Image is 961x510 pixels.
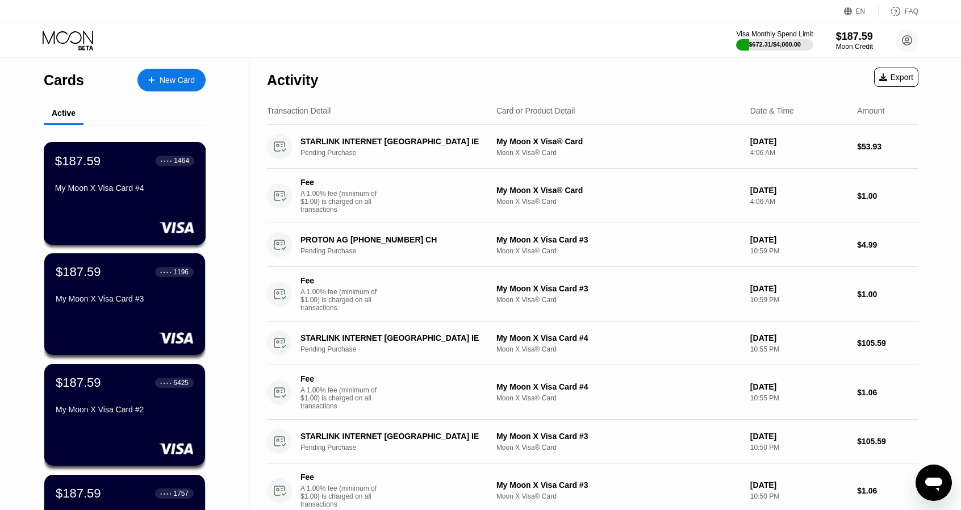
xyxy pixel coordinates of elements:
div: Moon X Visa® Card [496,345,741,353]
div: 10:50 PM [750,444,848,452]
div: [DATE] [750,333,848,342]
div: Activity [267,72,318,89]
div: ● ● ● ● [160,270,172,274]
div: Visa Monthly Spend Limit$672.31/$4,000.00 [736,30,813,51]
div: FAQ [879,6,918,17]
div: PROTON AG [PHONE_NUMBER] CHPending PurchaseMy Moon X Visa Card #3Moon X Visa® Card[DATE]10:59 PM$... [267,223,918,267]
div: FeeA 1.00% fee (minimum of $1.00) is charged on all transactionsMy Moon X Visa Card #3Moon X Visa... [267,267,918,321]
div: STARLINK INTERNET [GEOGRAPHIC_DATA] IEPending PurchaseMy Moon X Visa Card #4Moon X Visa® Card[DAT... [267,321,918,365]
div: $1.00 [857,290,918,299]
div: $187.59● ● ● ●6425My Moon X Visa Card #2 [44,364,205,466]
div: $4.99 [857,240,918,249]
div: Visa Monthly Spend Limit [736,30,813,38]
div: [DATE] [750,235,848,244]
div: $187.59Moon Credit [836,31,873,51]
div: Moon X Visa® Card [496,198,741,206]
div: Export [874,68,918,87]
div: $672.31 / $4,000.00 [749,41,801,48]
div: New Card [160,76,195,85]
div: $105.59 [857,338,918,348]
div: My Moon X Visa Card #2 [56,405,194,414]
div: Pending Purchase [300,444,499,452]
div: $187.59● ● ● ●1464My Moon X Visa Card #4 [44,143,205,244]
div: Active [52,108,76,118]
div: Moon X Visa® Card [496,492,741,500]
div: ● ● ● ● [161,159,172,162]
div: My Moon X Visa Card #3 [496,284,741,293]
div: EN [856,7,866,15]
div: Card or Product Detail [496,106,575,115]
div: [DATE] [750,186,848,195]
div: [DATE] [750,137,848,146]
div: My Moon X Visa® Card [496,186,741,195]
div: [DATE] [750,480,848,490]
div: STARLINK INTERNET [GEOGRAPHIC_DATA] IEPending PurchaseMy Moon X Visa® CardMoon X Visa® Card[DATE]... [267,125,918,169]
div: FeeA 1.00% fee (minimum of $1.00) is charged on all transactionsMy Moon X Visa® CardMoon X Visa® ... [267,169,918,223]
div: Date & Time [750,106,794,115]
div: $187.59 [56,375,101,390]
div: 4:06 AM [750,149,848,157]
div: Fee [300,473,380,482]
div: [DATE] [750,382,848,391]
div: A 1.00% fee (minimum of $1.00) is charged on all transactions [300,288,386,312]
div: $187.59 [55,153,101,168]
div: $187.59 [56,486,101,501]
div: ● ● ● ● [160,381,172,384]
div: Transaction Detail [267,106,331,115]
div: Moon X Visa® Card [496,149,741,157]
div: A 1.00% fee (minimum of $1.00) is charged on all transactions [300,190,386,214]
div: STARLINK INTERNET [GEOGRAPHIC_DATA] IEPending PurchaseMy Moon X Visa Card #3Moon X Visa® Card[DAT... [267,420,918,463]
div: Fee [300,374,380,383]
div: My Moon X Visa Card #4 [496,382,741,391]
div: EN [844,6,879,17]
div: [DATE] [750,284,848,293]
div: 10:59 PM [750,247,848,255]
div: $187.59● ● ● ●1196My Moon X Visa Card #3 [44,253,205,355]
div: 4:06 AM [750,198,848,206]
div: My Moon X Visa® Card [496,137,741,146]
div: Pending Purchase [300,345,499,353]
div: New Card [137,69,206,91]
div: Fee [300,276,380,285]
div: Fee [300,178,380,187]
div: My Moon X Visa Card #3 [496,480,741,490]
div: 1196 [173,268,189,276]
div: STARLINK INTERNET [GEOGRAPHIC_DATA] IE [300,432,485,441]
div: $1.00 [857,191,918,200]
div: 1464 [174,157,189,165]
div: A 1.00% fee (minimum of $1.00) is charged on all transactions [300,386,386,410]
div: $105.59 [857,437,918,446]
div: $1.06 [857,388,918,397]
div: 1757 [173,490,189,498]
div: A 1.00% fee (minimum of $1.00) is charged on all transactions [300,484,386,508]
div: ● ● ● ● [160,492,172,495]
div: Moon X Visa® Card [496,296,741,304]
div: FAQ [905,7,918,15]
div: Amount [857,106,884,115]
div: 10:55 PM [750,345,848,353]
div: Moon X Visa® Card [496,247,741,255]
div: Cards [44,72,84,89]
div: [DATE] [750,432,848,441]
div: Export [879,73,913,82]
div: FeeA 1.00% fee (minimum of $1.00) is charged on all transactionsMy Moon X Visa Card #4Moon X Visa... [267,365,918,420]
div: $187.59 [56,265,101,279]
iframe: Кнопка запуска окна обмена сообщениями [916,465,952,501]
div: 6425 [173,379,189,387]
div: 10:55 PM [750,394,848,402]
div: STARLINK INTERNET [GEOGRAPHIC_DATA] IE [300,333,485,342]
div: Moon X Visa® Card [496,394,741,402]
div: $53.93 [857,142,918,151]
div: 10:50 PM [750,492,848,500]
div: My Moon X Visa Card #4 [55,183,194,193]
div: Moon X Visa® Card [496,444,741,452]
div: My Moon X Visa Card #3 [496,235,741,244]
div: My Moon X Visa Card #3 [496,432,741,441]
div: 10:59 PM [750,296,848,304]
div: Pending Purchase [300,149,499,157]
div: Moon Credit [836,43,873,51]
div: My Moon X Visa Card #3 [56,294,194,303]
div: PROTON AG [PHONE_NUMBER] CH [300,235,485,244]
div: $187.59 [836,31,873,43]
